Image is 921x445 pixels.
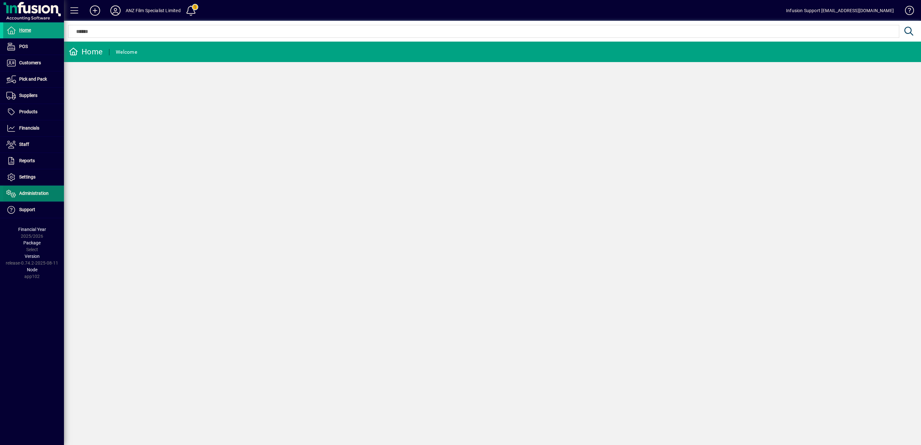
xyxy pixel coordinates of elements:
div: Welcome [116,47,137,57]
span: Support [19,207,35,212]
span: Package [23,240,41,245]
div: Infusion Support [EMAIL_ADDRESS][DOMAIN_NAME] [786,5,894,16]
span: Staff [19,142,29,147]
span: Version [25,254,40,259]
span: POS [19,44,28,49]
button: Add [85,5,105,16]
a: Customers [3,55,64,71]
span: Products [19,109,37,114]
a: POS [3,39,64,55]
a: Suppliers [3,88,64,104]
a: Settings [3,169,64,185]
a: Administration [3,186,64,202]
span: Suppliers [19,93,37,98]
a: Pick and Pack [3,71,64,87]
a: Staff [3,137,64,153]
div: Home [69,47,103,57]
button: Profile [105,5,126,16]
a: Reports [3,153,64,169]
a: Knowledge Base [900,1,913,22]
span: Node [27,267,37,272]
span: Administration [19,191,49,196]
div: ANZ Film Specialist Limited [126,5,181,16]
span: Home [19,28,31,33]
span: Financials [19,125,39,131]
a: Products [3,104,64,120]
a: Support [3,202,64,218]
span: Customers [19,60,41,65]
a: Financials [3,120,64,136]
span: Reports [19,158,35,163]
span: Settings [19,174,35,179]
span: Financial Year [18,227,46,232]
span: Pick and Pack [19,76,47,82]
